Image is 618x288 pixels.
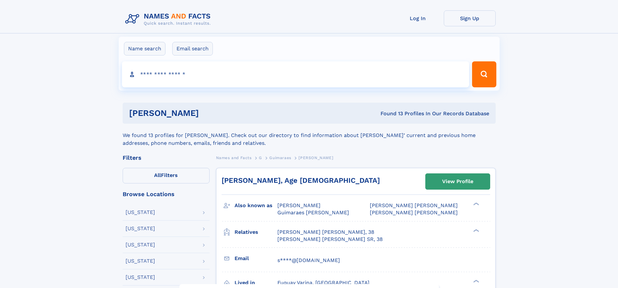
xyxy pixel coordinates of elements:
h3: Email [235,253,277,264]
span: [PERSON_NAME] [298,156,333,160]
h1: [PERSON_NAME] [129,109,290,117]
a: [PERSON_NAME] [PERSON_NAME], 38 [277,229,374,236]
span: Guimaraes [269,156,291,160]
div: [US_STATE] [126,210,155,215]
img: Logo Names and Facts [123,10,216,28]
label: Email search [172,42,213,56]
label: Filters [123,168,210,183]
span: Fuquay Varina, [GEOGRAPHIC_DATA] [277,280,370,286]
div: [US_STATE] [126,226,155,231]
input: search input [122,61,469,87]
a: Guimaraes [269,154,291,162]
span: G [259,156,262,160]
span: [PERSON_NAME] [PERSON_NAME] [370,202,458,208]
h3: Also known as [235,200,277,211]
a: Log In [392,10,444,26]
a: View Profile [426,174,490,189]
div: Found 13 Profiles In Our Records Database [290,110,489,117]
a: Sign Up [444,10,496,26]
div: [US_STATE] [126,258,155,264]
span: [PERSON_NAME] [PERSON_NAME] [370,209,458,216]
a: [PERSON_NAME] [PERSON_NAME] SR, 38 [277,236,383,243]
div: View Profile [442,174,473,189]
span: Guimaraes [PERSON_NAME] [277,209,349,216]
button: Search Button [472,61,496,87]
div: Filters [123,155,210,161]
div: [US_STATE] [126,275,155,280]
span: All [154,172,161,178]
label: Name search [124,42,165,56]
div: ❯ [472,202,479,206]
div: We found 13 profiles for [PERSON_NAME]. Check out our directory to find information about [PERSON... [123,124,496,147]
div: [US_STATE] [126,242,155,247]
a: Names and Facts [216,154,252,162]
a: G [259,154,262,162]
div: Browse Locations [123,191,210,197]
h3: Relatives [235,227,277,238]
div: ❯ [472,228,479,232]
a: [PERSON_NAME], Age [DEMOGRAPHIC_DATA] [222,176,380,184]
div: ❯ [472,279,479,283]
span: [PERSON_NAME] [277,202,321,208]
